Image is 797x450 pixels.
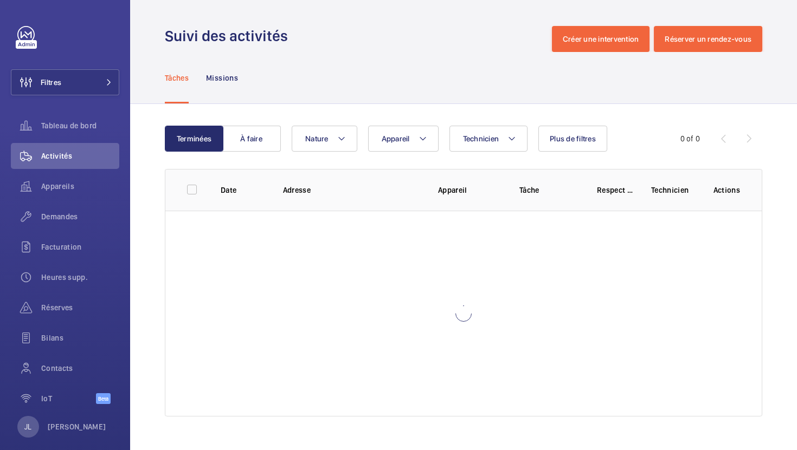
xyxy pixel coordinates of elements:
[24,421,31,432] p: JL
[41,332,119,343] span: Bilans
[41,181,119,192] span: Appareils
[41,302,119,313] span: Réserves
[714,185,740,195] p: Actions
[680,133,700,144] div: 0 of 0
[165,126,223,152] button: Terminées
[550,134,596,143] span: Plus de filtres
[305,134,329,143] span: Nature
[48,421,106,432] p: [PERSON_NAME]
[41,211,119,222] span: Demandes
[368,126,439,152] button: Appareil
[283,185,421,195] p: Adresse
[654,26,762,52] button: Réserver un rendez-vous
[96,393,111,404] span: Beta
[292,126,357,152] button: Nature
[41,120,119,131] span: Tableau de bord
[41,363,119,374] span: Contacts
[41,242,119,252] span: Facturation
[206,73,238,83] p: Missions
[449,126,528,152] button: Technicien
[463,134,499,143] span: Technicien
[165,73,189,83] p: Tâches
[519,185,580,195] p: Tâche
[11,69,119,95] button: Filtres
[41,151,119,161] span: Activités
[165,26,294,46] h1: Suivi des activités
[597,185,634,195] p: Respect délai
[438,185,502,195] p: Appareil
[41,393,96,404] span: IoT
[552,26,650,52] button: Créer une intervention
[222,126,281,152] button: À faire
[41,77,61,88] span: Filtres
[382,134,410,143] span: Appareil
[538,126,607,152] button: Plus de filtres
[221,185,266,195] p: Date
[651,185,696,195] p: Technicien
[41,272,119,283] span: Heures supp.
